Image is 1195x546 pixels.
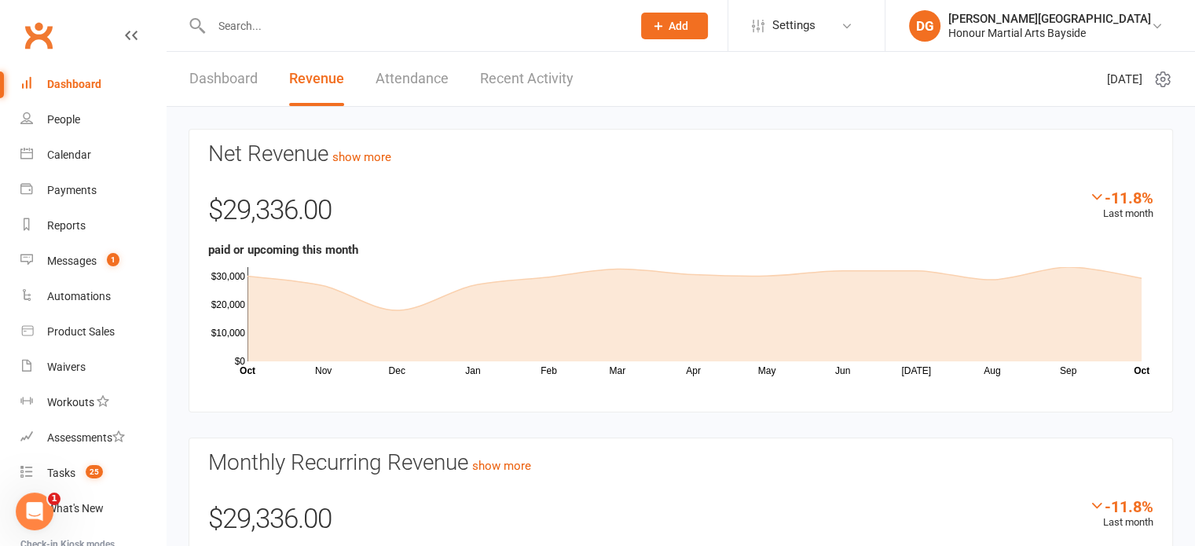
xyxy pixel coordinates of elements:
a: show more [472,459,531,473]
div: What's New [47,502,104,515]
div: Messages [47,255,97,267]
span: 25 [86,465,103,478]
a: Tasks 25 [20,456,166,491]
a: Automations [20,279,166,314]
div: Last month [1089,189,1153,222]
a: Messages 1 [20,244,166,279]
a: People [20,102,166,137]
span: 1 [107,253,119,266]
a: Clubworx [19,16,58,55]
span: 1 [48,493,60,505]
div: $29,336.00 [208,189,1153,240]
a: Assessments [20,420,166,456]
h3: Monthly Recurring Revenue [208,451,1153,475]
div: Assessments [47,431,125,444]
button: Add [641,13,708,39]
iframe: Intercom live chat [16,493,53,530]
div: Waivers [47,361,86,373]
div: -11.8% [1089,189,1153,206]
div: Calendar [47,148,91,161]
a: What's New [20,491,166,526]
a: Recent Activity [480,52,574,106]
div: People [47,113,80,126]
a: Payments [20,173,166,208]
div: Honour Martial Arts Bayside [948,26,1151,40]
a: Waivers [20,350,166,385]
span: Add [669,20,688,32]
a: Reports [20,208,166,244]
div: Tasks [47,467,75,479]
a: Revenue [289,52,344,106]
span: [DATE] [1107,70,1142,89]
div: Automations [47,290,111,302]
a: show more [332,150,391,164]
div: Last month [1089,497,1153,531]
div: DG [909,10,940,42]
div: Reports [47,219,86,232]
a: Calendar [20,137,166,173]
input: Search... [207,15,621,37]
div: Workouts [47,396,94,409]
a: Dashboard [189,52,258,106]
span: Settings [772,8,816,43]
a: Attendance [376,52,449,106]
a: Dashboard [20,67,166,102]
h3: Net Revenue [208,142,1153,167]
div: -11.8% [1089,497,1153,515]
strong: paid or upcoming this month [208,243,358,257]
div: Product Sales [47,325,115,338]
div: [PERSON_NAME][GEOGRAPHIC_DATA] [948,12,1151,26]
a: Workouts [20,385,166,420]
div: Payments [47,184,97,196]
div: Dashboard [47,78,101,90]
a: Product Sales [20,314,166,350]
